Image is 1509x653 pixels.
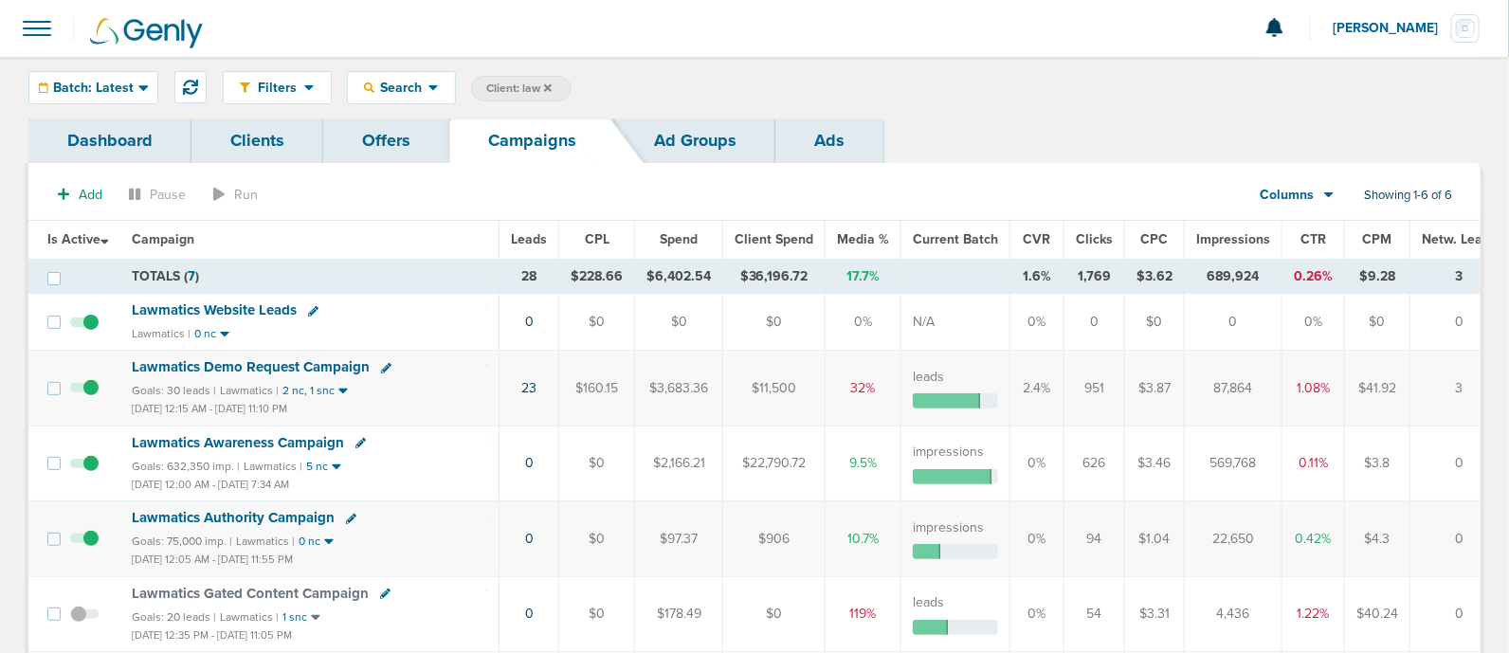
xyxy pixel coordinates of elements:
span: Lawmatics Demo Request Campaign [132,358,370,375]
label: impressions [913,518,984,537]
small: Goals: 75,000 imp. | [132,535,232,549]
td: 2.4% [1010,351,1064,426]
span: [PERSON_NAME] [1333,22,1451,35]
td: $0 [723,576,826,651]
td: 119% [826,576,901,651]
td: $0 [559,426,635,500]
span: Campaign [132,231,194,247]
td: 1.6% [1010,259,1064,294]
td: 0% [1282,294,1345,351]
span: Lawmatics Website Leads [132,301,297,318]
span: Add [79,187,102,203]
span: CPC [1141,231,1169,247]
span: Lawmatics Awareness Campaign [132,434,344,451]
td: 951 [1064,351,1125,426]
td: 626 [1064,426,1125,500]
span: Lawmatics Authority Campaign [132,509,335,526]
small: Lawmatics | [132,327,191,340]
a: 0 [525,314,534,330]
label: impressions [913,443,984,462]
a: Offers [323,118,449,163]
td: $3.62 [1125,259,1185,294]
td: $36,196.72 [723,259,826,294]
td: $3.46 [1125,426,1185,500]
span: Filters [250,80,304,96]
td: $0 [559,501,635,576]
td: $22,790.72 [723,426,826,500]
td: $0 [559,294,635,351]
td: $228.66 [559,259,635,294]
span: 7 [188,268,195,284]
td: 689,924 [1185,259,1282,294]
span: Leads [511,231,547,247]
td: TOTALS ( ) [120,259,500,294]
td: $41.92 [1345,351,1410,426]
span: Columns [1261,186,1315,205]
td: $1.04 [1125,501,1185,576]
td: $3.87 [1125,351,1185,426]
a: Campaigns [449,118,615,163]
td: 87,864 [1185,351,1282,426]
label: leads [913,593,944,612]
td: 1.22% [1282,576,1345,651]
td: $3.8 [1345,426,1410,500]
td: 17.7% [826,259,901,294]
td: $906 [723,501,826,576]
td: $9.28 [1345,259,1410,294]
td: $178.49 [635,576,723,651]
td: $6,402.54 [635,259,723,294]
td: 0% [826,294,901,351]
td: 4,436 [1185,576,1282,651]
small: 1 snc [282,610,307,625]
span: Showing 1-6 of 6 [1364,188,1452,204]
td: $4.3 [1345,501,1410,576]
td: 54 [1064,576,1125,651]
small: Goals: 20 leads | [132,610,216,625]
span: CPM [1363,231,1392,247]
td: 1.08% [1282,351,1345,426]
a: 0 [525,531,534,547]
a: Ads [775,118,883,163]
td: 9.5% [826,426,901,500]
td: $40.24 [1345,576,1410,651]
small: [DATE] 12:35 PM - [DATE] 11:05 PM [132,629,292,642]
td: $0 [559,576,635,651]
button: Add [47,181,113,209]
td: 94 [1064,501,1125,576]
td: 0% [1010,294,1064,351]
td: 0% [1010,501,1064,576]
small: 0 nc [194,327,216,341]
span: Impressions [1196,231,1270,247]
span: Is Active [47,231,109,247]
span: Client Spend [735,231,813,247]
small: 2 nc, 1 snc [282,384,335,398]
span: N/A [913,314,935,330]
label: leads [913,368,944,387]
small: [DATE] 12:05 AM - [DATE] 11:55 PM [132,553,293,566]
span: Spend [660,231,698,247]
td: $3.31 [1125,576,1185,651]
span: Media % [837,231,889,247]
td: $0 [635,294,723,351]
small: Goals: 632,350 imp. | [132,460,240,474]
a: Clients [191,118,323,163]
small: Lawmatics | [236,535,295,548]
small: [DATE] 12:15 AM - [DATE] 11:10 PM [132,403,287,415]
td: $160.15 [559,351,635,426]
td: $0 [1345,294,1410,351]
td: $97.37 [635,501,723,576]
td: 0.11% [1282,426,1345,500]
span: Lawmatics Gated Content Campaign [132,585,369,602]
td: $2,166.21 [635,426,723,500]
td: 0 [1064,294,1125,351]
small: Goals: 30 leads | [132,384,216,398]
a: Ad Groups [615,118,775,163]
td: 0 [1185,294,1282,351]
span: Current Batch [913,231,998,247]
span: Search [374,80,428,96]
td: 0.42% [1282,501,1345,576]
small: Lawmatics | [244,460,302,473]
span: Client: law [486,81,552,97]
td: 32% [826,351,901,426]
td: 569,768 [1185,426,1282,500]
